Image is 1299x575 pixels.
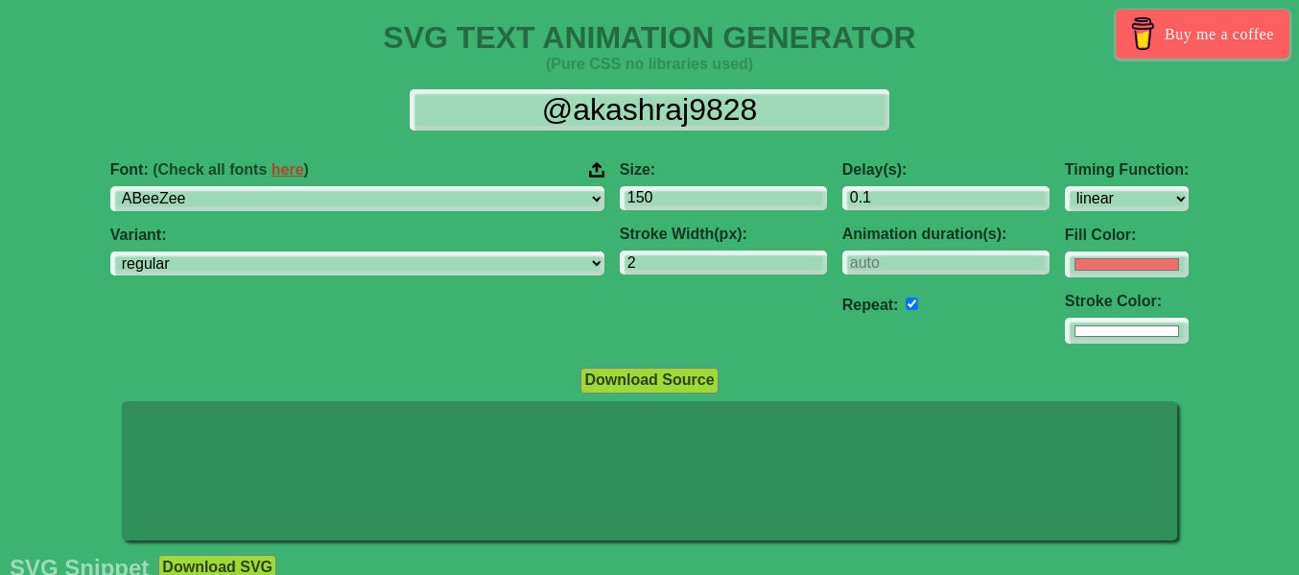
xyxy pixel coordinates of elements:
label: Timing Function: [1065,161,1189,179]
span: Buy me a coffee [1165,17,1274,51]
label: Variant: [110,227,604,244]
a: Buy me a coffee [1116,10,1289,59]
label: Animation duration(s): [842,226,1050,243]
input: 100 [620,186,827,210]
label: Repeat: [842,297,899,313]
button: Download Source [580,368,718,393]
span: Font: [110,161,309,179]
input: 2px [620,251,827,275]
label: Stroke Width(px): [620,226,827,243]
img: Buy me a coffee [1126,17,1160,50]
span: (Check all fonts ) [153,161,309,178]
input: auto [906,298,918,310]
label: Fill Color: [1065,227,1189,244]
label: Stroke Color: [1065,293,1189,310]
label: Size: [620,161,827,179]
a: here [272,161,304,178]
label: Delay(s): [842,161,1050,179]
input: auto [842,251,1050,275]
input: Input Text Here [410,89,889,131]
img: Upload your font [589,161,604,179]
input: 0.1s [842,186,1050,210]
